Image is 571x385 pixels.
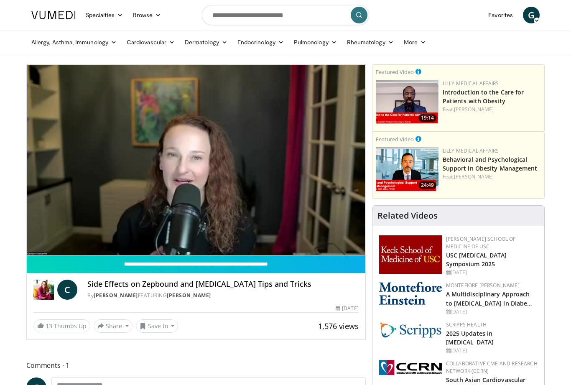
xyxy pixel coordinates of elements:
[446,321,487,328] a: Scripps Health
[446,282,520,289] a: Montefiore [PERSON_NAME]
[446,308,538,316] div: [DATE]
[33,319,90,332] a: 13 Thumbs Up
[376,147,438,191] a: 24:49
[446,329,494,346] a: 2025 Updates in [MEDICAL_DATA]
[443,106,541,113] div: Feat.
[377,211,438,221] h4: Related Videos
[180,34,232,51] a: Dermatology
[202,5,369,25] input: Search topics, interventions
[446,235,516,250] a: [PERSON_NAME] School of Medicine of USC
[379,282,442,305] img: b0142b4c-93a1-4b58-8f91-5265c282693c.png.150x105_q85_autocrop_double_scale_upscale_version-0.2.png
[376,147,438,191] img: ba3304f6-7838-4e41-9c0f-2e31ebde6754.png.150x105_q85_crop-smart_upscale.png
[418,181,436,189] span: 24:49
[94,292,138,299] a: [PERSON_NAME]
[454,173,494,180] a: [PERSON_NAME]
[376,80,438,124] img: acc2e291-ced4-4dd5-b17b-d06994da28f3.png.150x105_q85_crop-smart_upscale.png
[26,360,366,371] span: Comments 1
[418,114,436,122] span: 19:14
[443,156,538,172] a: Behavioral and Psychological Support in Obesity Management
[57,280,77,300] a: C
[342,34,399,51] a: Rheumatology
[232,34,289,51] a: Endocrinology
[379,321,442,338] img: c9f2b0b7-b02a-4276-a72a-b0cbb4230bc1.jpg.150x105_q85_autocrop_double_scale_upscale_version-0.2.jpg
[128,7,166,23] a: Browse
[446,290,533,307] a: A Multidisciplinary Approach to [MEDICAL_DATA] in Diabe…
[376,68,414,76] small: Featured Video
[46,322,52,330] span: 13
[376,80,438,124] a: 19:14
[31,11,76,19] img: VuMedi Logo
[523,7,540,23] a: G
[446,269,538,276] div: [DATE]
[87,280,358,289] h4: Side Effects on Zepbound and [MEDICAL_DATA] Tips and Tricks
[136,319,178,333] button: Save to
[446,360,538,375] a: Collaborative CME and Research Network (CCRN)
[443,80,499,87] a: Lilly Medical Affairs
[376,135,414,143] small: Featured Video
[33,280,54,300] img: Dr. Carolynn Francavilla
[399,34,431,51] a: More
[122,34,180,51] a: Cardiovascular
[443,147,499,154] a: Lilly Medical Affairs
[446,347,538,354] div: [DATE]
[483,7,518,23] a: Favorites
[336,305,358,312] div: [DATE]
[26,34,122,51] a: Allergy, Asthma, Immunology
[167,292,211,299] a: [PERSON_NAME]
[443,88,524,105] a: Introduction to the Care for Patients with Obesity
[289,34,342,51] a: Pulmonology
[27,65,365,255] video-js: Video Player
[379,360,442,375] img: a04ee3ba-8487-4636-b0fb-5e8d268f3737.png.150x105_q85_autocrop_double_scale_upscale_version-0.2.png
[318,321,359,331] span: 1,576 views
[446,251,507,268] a: USC [MEDICAL_DATA] Symposium 2025
[87,292,358,299] div: By FEATURING
[454,106,494,113] a: [PERSON_NAME]
[443,173,541,181] div: Feat.
[379,235,442,274] img: 7b941f1f-d101-407a-8bfa-07bd47db01ba.png.150x105_q85_autocrop_double_scale_upscale_version-0.2.jpg
[94,319,133,333] button: Share
[81,7,128,23] a: Specialties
